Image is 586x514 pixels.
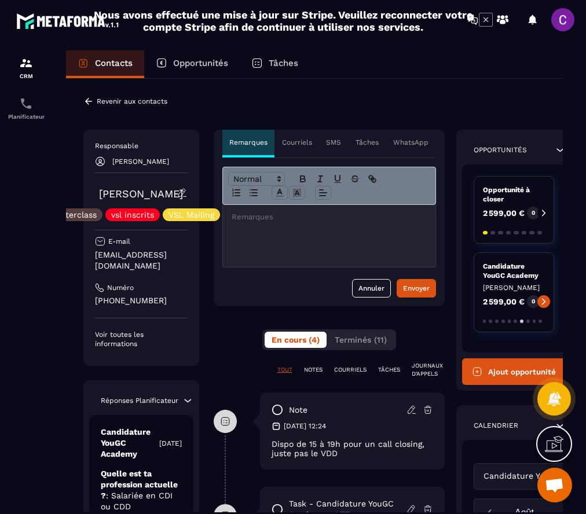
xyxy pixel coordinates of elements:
p: Remarques [229,138,268,147]
p: E-mail [108,237,130,246]
p: vsl inscrits [111,211,154,219]
p: JOURNAUX D'APPELS [412,362,443,378]
p: Opportunité à closer [483,185,545,204]
p: NOTES [304,366,323,374]
button: Ajout opportunité [462,358,566,385]
a: Tâches [240,50,310,78]
span: : Salariée en CDI ou CDD [101,491,173,511]
img: formation [19,56,33,70]
p: note [289,405,307,416]
div: Envoyer [403,282,430,294]
h2: Nous avons effectué une mise à jour sur Stripe. Veuillez reconnecter votre compte Stripe afin de ... [93,9,473,33]
p: Tâches [269,58,298,68]
p: Calendrier [474,421,518,430]
p: SMS [326,138,341,147]
p: Quelle est ta profession actuelle ? [101,468,182,512]
a: Opportunités [144,50,240,78]
p: Planificateur [3,113,49,120]
a: Contacts [66,50,144,78]
p: [DATE] [159,439,182,448]
p: Contacts [95,58,133,68]
a: formationformationCRM [3,47,49,88]
button: Terminés (11) [328,332,394,348]
p: Courriels [282,138,312,147]
img: logo [16,10,120,31]
p: 0 [532,209,535,217]
button: Annuler [352,279,391,298]
p: 2 599,00 € [483,209,525,217]
p: Dispo de 15 à 19h pour un call closing, juste pas le VDD [272,439,433,458]
p: TÂCHES [378,366,400,374]
p: WhatsApp [393,138,428,147]
p: 2 599,00 € [483,298,525,306]
p: Tâches [356,138,379,147]
p: 0 [532,298,535,306]
p: Masterclass [50,211,97,219]
span: Terminés (11) [335,335,387,344]
p: Candidature YouGC Academy [483,262,545,280]
p: Voir toutes les informations [95,330,188,348]
p: [DATE] 12:24 [284,421,326,431]
p: Opportunités [474,145,527,155]
a: [PERSON_NAME] [99,188,183,200]
img: scheduler [19,97,33,111]
p: VSL Mailing [169,211,214,219]
a: schedulerschedulerPlanificateur [3,88,49,128]
p: [PHONE_NUMBER] [95,295,188,306]
p: TOUT [277,366,292,374]
a: Ouvrir le chat [537,468,572,502]
p: Réponses Planificateur [101,396,178,405]
p: COURRIELS [334,366,367,374]
p: [PERSON_NAME] [483,283,545,292]
p: Revenir aux contacts [97,97,167,105]
p: Numéro [107,283,134,292]
span: En cours (4) [272,335,320,344]
p: Responsable [95,141,188,150]
button: Envoyer [397,279,436,298]
button: En cours (4) [265,332,327,348]
p: [PERSON_NAME] [112,157,169,166]
p: CRM [3,73,49,79]
p: Opportunités [173,58,228,68]
p: [EMAIL_ADDRESS][DOMAIN_NAME] [95,249,188,271]
p: Candidature YouGC Academy [101,427,159,460]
